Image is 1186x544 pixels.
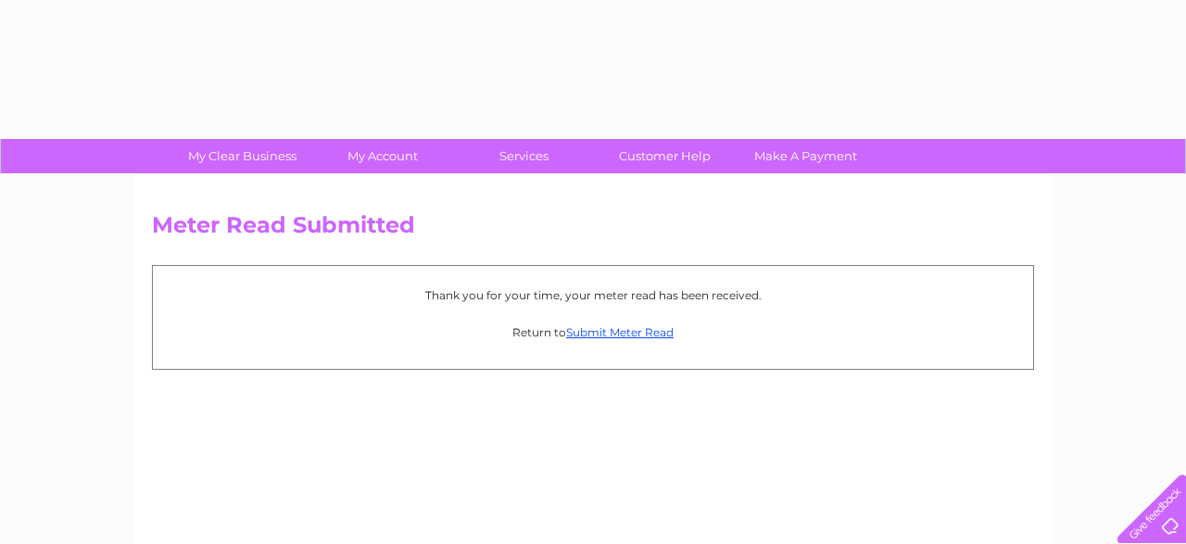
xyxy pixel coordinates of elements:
a: Customer Help [588,139,741,173]
h2: Meter Read Submitted [152,212,1034,247]
a: My Account [307,139,460,173]
a: My Clear Business [166,139,319,173]
p: Thank you for your time, your meter read has been received. [162,286,1024,304]
a: Make A Payment [729,139,882,173]
p: Return to [162,323,1024,341]
a: Services [448,139,600,173]
a: Submit Meter Read [566,325,674,339]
